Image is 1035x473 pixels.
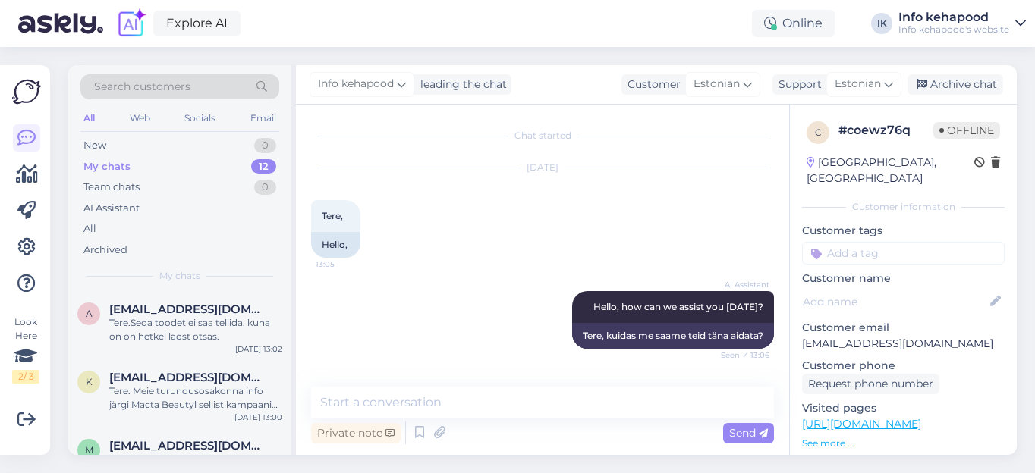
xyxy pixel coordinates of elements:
div: Tere. Meie turundusosakonna info järgi Macta Beautyl sellist kampaaniat ei ole. [109,384,282,412]
div: 12 [251,159,276,174]
p: Customer tags [802,223,1005,239]
p: Customer name [802,271,1005,287]
span: Search customers [94,79,190,95]
div: Email [247,108,279,128]
div: All [83,221,96,236]
div: # coewz76q [838,121,933,139]
span: Estonian [694,76,740,92]
span: Katrin.sagaja78@gmail.com [109,371,267,384]
img: Askly Logo [12,77,41,106]
div: 0 [254,180,276,195]
div: All [80,108,98,128]
div: Socials [181,108,219,128]
p: Customer phone [802,358,1005,374]
span: My chats [159,269,200,283]
div: Hello, [311,232,360,258]
div: [DATE] [311,161,774,174]
div: Request phone number [802,374,939,394]
span: c [815,127,822,138]
a: Explore AI [153,11,241,36]
p: Visited pages [802,400,1005,416]
div: New [83,138,106,153]
span: Seen ✓ 13:06 [713,349,769,361]
div: 2 / 3 [12,370,39,384]
div: [DATE] 13:00 [234,412,282,423]
span: anastassia.shegurova@gmail.com [109,302,267,316]
span: Send [729,426,768,440]
div: Private note [311,423,401,443]
span: Hello, how can we assist you [DATE]? [593,301,763,312]
span: Tere, [322,210,343,221]
p: [EMAIL_ADDRESS][DOMAIN_NAME] [802,336,1005,352]
div: Chat started [311,129,774,143]
div: [GEOGRAPHIC_DATA], [GEOGRAPHIC_DATA] [807,155,974,186]
span: AI Assistant [713,279,769,290]
div: Info kehapood's website [898,23,1009,36]
input: Add a tag [802,242,1005,265]
span: Info kehapood [318,76,394,92]
div: leading the chat [414,77,507,92]
div: IK [871,13,892,34]
span: a [86,308,93,319]
div: 0 [254,138,276,153]
div: Customer information [802,200,1005,214]
a: Info kehapoodInfo kehapood's website [898,11,1026,36]
span: Estonian [835,76,881,92]
div: Archive chat [908,74,1003,95]
div: Tere.Seda toodet ei saa tellida, kuna on on hetkel laost otsas. [109,316,282,343]
div: Web [127,108,153,128]
div: Look Here [12,315,39,384]
div: Online [752,10,835,37]
div: Team chats [83,180,140,195]
p: Customer email [802,320,1005,336]
span: Offline [933,122,1000,139]
div: Info kehapood [898,11,1009,23]
div: My chats [83,159,131,174]
div: Archived [83,243,127,258]
span: m [85,444,93,456]
span: maiekapanen@gmail.com [109,439,267,453]
div: Customer [621,77,681,92]
div: Support [772,77,822,92]
input: Add name [803,293,987,310]
span: K [86,376,93,387]
div: AI Assistant [83,201,140,216]
img: explore-ai [115,8,147,39]
a: [URL][DOMAIN_NAME] [802,417,921,431]
div: Tere, kuidas me saame teid täna aidata? [572,323,774,349]
p: See more ... [802,437,1005,450]
span: 13:05 [316,258,373,270]
div: [DATE] 13:02 [235,343,282,355]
